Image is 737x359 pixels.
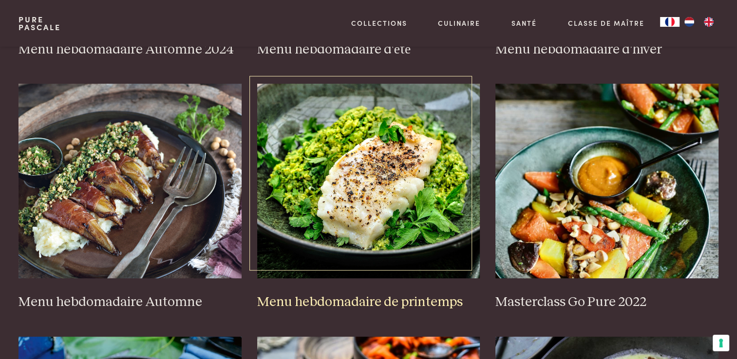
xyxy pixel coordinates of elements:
button: Vos préférences en matière de consentement pour les technologies de suivi [713,335,729,351]
h3: Menu hebdomadaire d'hiver [495,41,718,58]
a: Collections [351,18,407,28]
img: Menu hebdomadaire de printemps [257,84,480,278]
a: Santé [511,18,537,28]
img: Masterclass Go Pure 2022 [495,84,718,278]
a: Menu hebdomadaire de printemps Menu hebdomadaire de printemps [257,84,480,310]
h3: Menu hebdomadaire de printemps [257,294,480,311]
ul: Language list [680,17,718,27]
h3: Masterclass Go Pure 2022 [495,294,718,311]
a: PurePascale [19,16,61,31]
aside: Language selected: Français [660,17,718,27]
a: Classe de maître [568,18,644,28]
a: FR [660,17,680,27]
img: Menu hebdomadaire Automne [19,84,242,278]
a: Culinaire [438,18,480,28]
a: Menu hebdomadaire Automne Menu hebdomadaire Automne [19,84,242,310]
h3: Menu hebdomadaire d'été [257,41,480,58]
h3: Menu hebdomadaire Automne 2024 [19,41,242,58]
a: Masterclass Go Pure 2022 Masterclass Go Pure 2022 [495,84,718,310]
h3: Menu hebdomadaire Automne [19,294,242,311]
div: Language [660,17,680,27]
a: EN [699,17,718,27]
a: NL [680,17,699,27]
